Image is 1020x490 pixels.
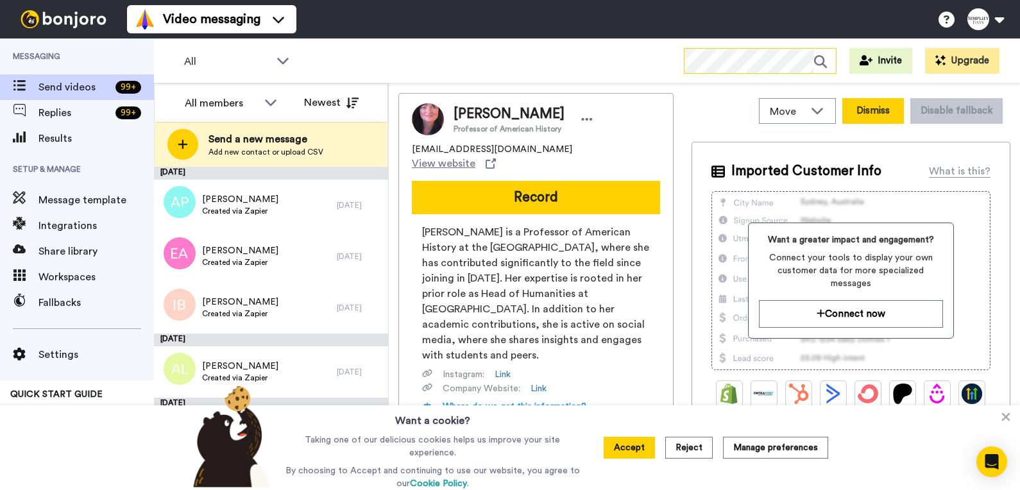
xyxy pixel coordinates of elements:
[184,54,270,69] span: All
[202,257,278,267] span: Created via Zapier
[976,446,1007,477] div: Open Intercom Messenger
[412,103,444,135] img: Image of Sylvia Ellis
[962,384,982,404] img: GoHighLevel
[410,479,467,488] a: Cookie Policy
[731,162,881,181] span: Imported Customer Info
[858,384,878,404] img: ConvertKit
[454,124,565,134] span: Professor of American History
[154,398,388,410] div: [DATE]
[164,186,196,218] img: ap.png
[164,237,196,269] img: ea.png
[337,251,382,262] div: [DATE]
[38,131,154,146] span: Results
[38,244,154,259] span: Share library
[294,90,368,115] button: Newest
[208,131,323,147] span: Send a new message
[754,384,774,404] img: Ontraport
[38,218,154,233] span: Integrations
[38,269,154,285] span: Workspaces
[202,193,278,206] span: [PERSON_NAME]
[163,10,260,28] span: Video messaging
[723,437,828,459] button: Manage preferences
[202,308,278,319] span: Created via Zapier
[443,368,484,381] span: Instagram :
[202,296,278,308] span: [PERSON_NAME]
[759,251,943,290] span: Connect your tools to display your own customer data for more specialized messages
[182,385,276,487] img: bear-with-cookie.png
[412,143,572,156] span: [EMAIL_ADDRESS][DOMAIN_NAME]
[395,405,470,428] h3: Want a cookie?
[337,200,382,210] div: [DATE]
[185,96,258,111] div: All members
[412,156,475,171] span: View website
[38,295,154,310] span: Fallbacks
[788,384,809,404] img: Hubspot
[892,384,913,404] img: Patreon
[38,105,110,121] span: Replies
[927,384,948,404] img: Drip
[759,300,943,328] button: Connect now
[337,303,382,313] div: [DATE]
[604,437,655,459] button: Accept
[208,147,323,157] span: Add new contact or upload CSV
[719,384,740,404] img: Shopify
[202,206,278,216] span: Created via Zapier
[337,367,382,377] div: [DATE]
[154,167,388,180] div: [DATE]
[115,106,141,119] div: 99 +
[115,81,141,94] div: 99 +
[164,289,196,321] img: ib.png
[412,156,496,171] a: View website
[842,98,904,124] button: Dismiss
[202,360,278,373] span: [PERSON_NAME]
[495,368,511,381] a: Link
[38,80,110,95] span: Send videos
[38,347,154,362] span: Settings
[422,224,650,363] span: [PERSON_NAME] is a Professor of American History at the [GEOGRAPHIC_DATA], where she has contribu...
[531,382,547,395] a: Link
[202,373,278,383] span: Created via Zapier
[929,164,990,179] div: What is this?
[412,181,660,214] button: Record
[282,464,583,490] p: By choosing to Accept and continuing to use our website, you agree to our .
[925,48,999,74] button: Upgrade
[164,353,196,385] img: al.png
[454,105,565,124] span: [PERSON_NAME]
[443,402,586,411] span: Where do we get this information?
[770,104,804,119] span: Move
[443,382,520,395] span: Company Website :
[15,10,112,28] img: bj-logo-header-white.svg
[823,384,844,404] img: ActiveCampaign
[135,9,155,30] img: vm-color.svg
[665,437,713,459] button: Reject
[759,233,943,246] span: Want a greater impact and engagement?
[910,98,1003,124] button: Disable fallback
[202,244,278,257] span: [PERSON_NAME]
[154,334,388,346] div: [DATE]
[10,390,103,399] span: QUICK START GUIDE
[282,434,583,459] p: Taking one of our delicious cookies helps us improve your site experience.
[38,192,154,208] span: Message template
[849,48,912,74] button: Invite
